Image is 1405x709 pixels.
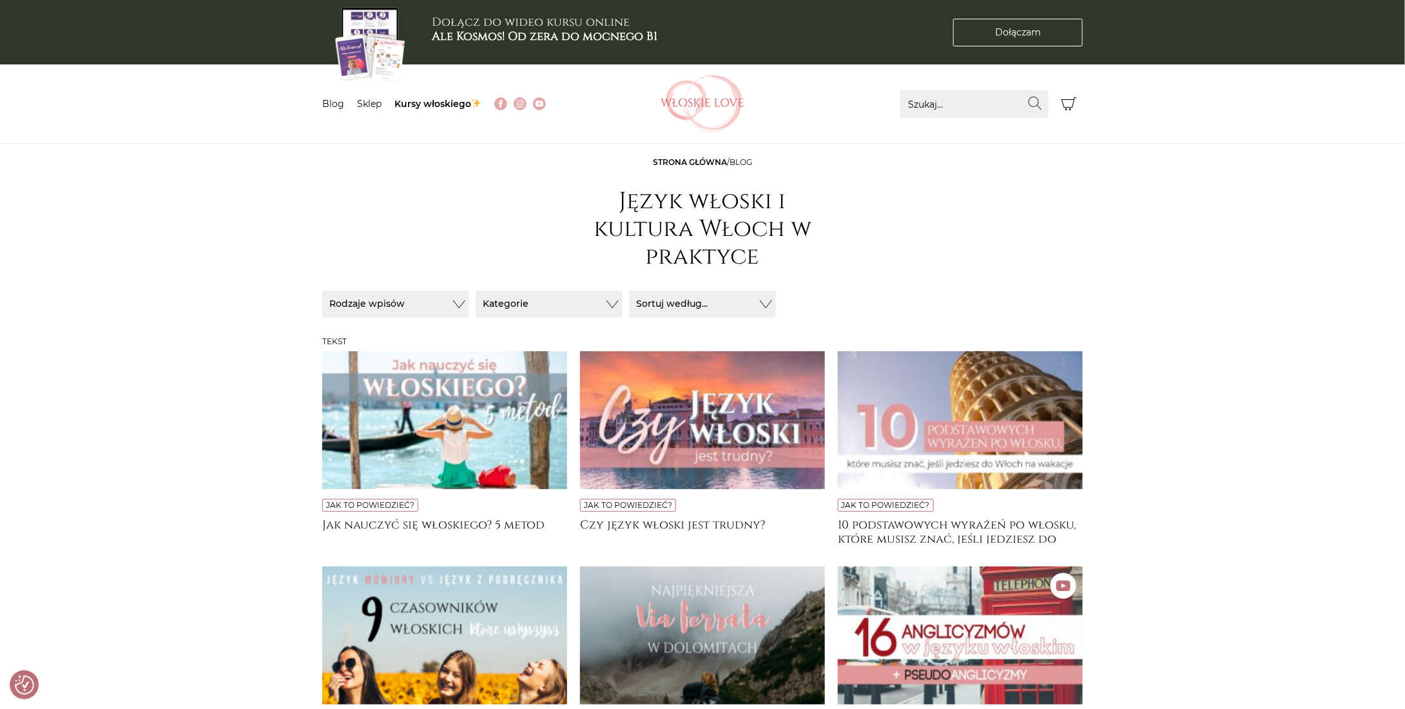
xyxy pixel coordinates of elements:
[653,157,727,167] a: Strona główna
[629,291,776,318] button: Sortuj według...
[322,291,469,318] button: Rodzaje wpisów
[15,675,34,695] img: Revisit consent button
[322,518,567,544] a: Jak nauczyć się włoskiego? 5 metod
[900,90,1049,118] input: Szukaj...
[326,500,414,510] a: Jak to powiedzieć?
[838,518,1083,544] a: 10 podstawowych wyrażeń po włosku, które musisz znać, jeśli jedziesz do [GEOGRAPHIC_DATA] na wakacje
[472,99,481,108] img: ✨
[476,291,623,318] button: Kategorie
[432,15,657,43] h3: Dołącz do wideo kursu online
[574,188,831,271] h1: Język włoski i kultura Włoch w praktyce
[730,157,752,167] span: Blog
[995,26,1041,39] span: Dołączam
[953,19,1083,46] a: Dołączam
[1055,90,1083,118] button: Koszyk
[842,500,930,510] a: Jak to powiedzieć?
[15,675,34,695] button: Preferencje co do zgód
[322,98,344,110] a: Blog
[580,518,825,544] a: Czy język włoski jest trudny?
[584,500,672,510] a: Jak to powiedzieć?
[322,337,1083,346] h3: Tekst
[357,98,382,110] a: Sklep
[653,157,752,167] span: /
[394,98,481,110] a: Kursy włoskiego
[432,28,657,44] b: Ale Kosmos! Od zera do mocnego B1
[661,75,744,133] img: Włoskielove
